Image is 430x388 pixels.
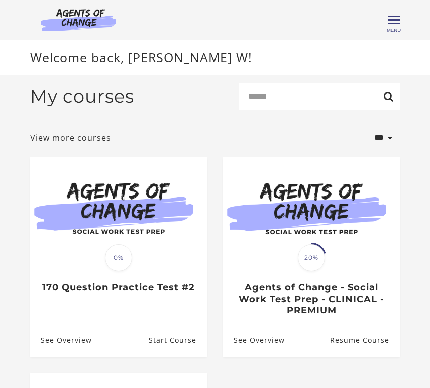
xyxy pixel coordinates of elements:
button: Toggle menu Menu [388,14,400,26]
span: Menu [387,27,401,33]
p: Welcome back, [PERSON_NAME] W! [30,48,400,67]
img: Agents of Change Logo [30,8,127,31]
a: Agents of Change - Social Work Test Prep - CLINICAL - PREMIUM: See Overview [223,324,285,357]
a: Agents of Change - Social Work Test Prep - CLINICAL - PREMIUM: Resume Course [330,324,400,357]
h3: 170 Question Practice Test #2 [41,282,196,294]
span: 20% [298,244,325,271]
a: 170 Question Practice Test #2: Resume Course [149,324,207,357]
span: 0% [105,244,132,271]
span: Toggle menu [388,19,400,21]
a: View more courses [30,132,111,144]
a: 170 Question Practice Test #2: See Overview [30,324,92,357]
h2: My courses [30,86,134,107]
h3: Agents of Change - Social Work Test Prep - CLINICAL - PREMIUM [234,282,389,316]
